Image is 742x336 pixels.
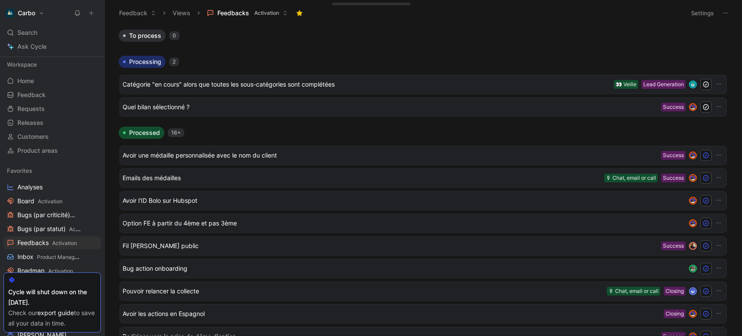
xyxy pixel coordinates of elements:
span: Analyses [17,183,43,192]
span: Favorites [7,166,32,175]
a: export guide [37,309,74,316]
div: 0 [169,31,180,40]
a: Bugs (par criticité)Activation [3,208,101,222]
div: Closing [665,309,684,318]
div: 🎙 Chat, email or call [609,287,659,296]
img: avatar [690,104,696,110]
div: Closing [665,287,684,296]
span: Ask Cycle [17,41,47,52]
span: Activation [69,226,94,232]
div: Lead Generation [643,80,684,89]
a: Ask Cycle [3,40,101,53]
a: Option FE à partir du 4ème et pas 3èmeavatar [120,214,727,233]
span: Avoir l'ID Bolo sur Hubspot [123,195,682,206]
div: Favorites [3,164,101,177]
span: Customers [17,132,49,141]
div: Processing2 [115,56,731,120]
span: Feedbacks [217,9,249,17]
span: Emails des médailles [123,173,601,183]
span: Processed [129,128,160,137]
a: FeedbacksActivation [3,236,101,249]
span: Bug action onboarding [123,263,682,274]
img: avatar [690,220,696,226]
span: Bugs (par statut) [17,225,81,234]
div: Cycle will shut down on the [DATE]. [8,287,96,308]
span: Home [17,77,34,85]
button: FeedbacksActivation [203,7,292,20]
a: Bugs (par statut)Activation [3,222,101,235]
a: Pouvoir relancer la collecteClosing🎙 Chat, email or callavatar [120,282,727,301]
img: avatar [690,152,696,158]
div: Success [663,174,684,182]
a: Fil [PERSON_NAME] publicSuccessavatar [120,236,727,255]
span: Requests [17,104,45,113]
span: Processing [129,57,161,66]
span: Pouvoir relancer la collecte [123,286,603,296]
span: Product Management [37,254,90,260]
img: avatar [690,243,696,249]
a: Product areas [3,144,101,157]
div: 👀 Veille [616,80,636,89]
span: Activation [52,240,77,246]
span: Activation [254,9,279,17]
span: Quel bilan sélectionné ? [123,102,658,112]
img: avatar [690,175,696,181]
span: Feedbacks [17,239,77,248]
a: Catégorie "en cours" alors que toutes les sous-catégories sont complétéesLead Generation👀 Veillea... [120,75,727,94]
span: Product areas [17,146,58,155]
span: Feedback [17,91,46,99]
img: avatar [690,265,696,272]
div: Success [663,103,684,111]
a: Releases [3,116,101,129]
div: To process0 [115,30,731,49]
a: Avoir les actions en EspagnolClosingavatar [120,304,727,323]
a: Analyses [3,181,101,194]
a: BoardActivation [3,195,101,208]
div: 16+ [168,128,184,137]
img: avatar [690,311,696,317]
div: 🎙 Chat, email or call [606,174,656,182]
button: Views [169,7,194,20]
a: Home [3,74,101,87]
span: Inbox [17,252,80,262]
a: Quel bilan sélectionné ?Successavatar [120,97,727,117]
span: Bugs (par criticité) [17,211,82,220]
span: Board [17,197,63,206]
img: avatar [690,288,696,294]
span: Activation [48,268,73,274]
a: Customers [3,130,101,143]
span: Workspace [7,60,37,69]
a: RoadmapActivation [3,264,101,277]
span: To process [129,31,161,40]
a: Avoir l'ID Bolo sur Hubspotavatar [120,191,727,210]
span: Catégorie "en cours" alors que toutes les sous-catégories sont complétées [123,79,610,90]
span: Activation [38,198,63,205]
span: Search [17,27,37,38]
button: Processed [119,127,164,139]
a: Requests [3,102,101,115]
span: Option FE à partir du 4ème et pas 3ème [123,218,682,228]
a: Avoir une médaille personnalisée avec le nom du clientSuccessavatar [120,146,727,165]
button: CarboCarbo [3,7,47,19]
span: Avoir les actions en Espagnol [123,309,660,319]
button: Feedback [115,7,160,20]
img: avatar [690,198,696,204]
button: Processing [119,56,166,68]
div: Success [663,242,684,250]
img: avatar [690,81,696,87]
div: Workspace [3,58,101,71]
button: To process [119,30,166,42]
span: Releases [17,118,43,127]
a: Bug action onboardingavatar [120,259,727,278]
h1: Carbo [18,9,35,17]
span: Avoir une médaille personnalisée avec le nom du client [123,150,658,161]
button: Settings [687,7,718,19]
span: Fil [PERSON_NAME] public [123,241,658,251]
a: Emails des médaillesSuccess🎙 Chat, email or callavatar [120,168,727,188]
span: Roadmap [17,266,73,276]
div: Search [3,26,101,39]
a: Feedback [3,88,101,101]
div: 2 [169,57,179,66]
div: Check our to save all your data in time. [8,308,96,329]
div: Success [663,151,684,160]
